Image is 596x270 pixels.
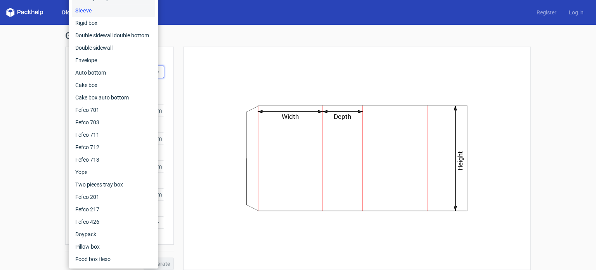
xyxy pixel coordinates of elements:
div: Fefco 426 [72,216,155,228]
div: Yope [72,166,155,178]
div: Double sidewall [72,42,155,54]
div: Fefco 217 [72,203,155,216]
div: Cake box auto bottom [72,91,155,104]
div: Fefco 701 [72,104,155,116]
div: Pillow box [72,240,155,253]
div: Auto bottom [72,66,155,79]
a: Dielines [56,9,88,16]
div: Two pieces tray box [72,178,155,191]
h1: Generate new dieline [65,31,531,40]
div: Double sidewall double bottom [72,29,155,42]
div: Doypack [72,228,155,240]
text: Height [457,151,464,171]
a: Register [530,9,563,16]
div: Fefco 703 [72,116,155,129]
a: Log in [563,9,590,16]
div: Cake box [72,79,155,91]
div: Envelope [72,54,155,66]
div: Fefco 201 [72,191,155,203]
div: Fefco 711 [72,129,155,141]
div: Rigid box [72,17,155,29]
div: Fefco 712 [72,141,155,153]
div: Food box flexo [72,253,155,265]
div: Sleeve [72,4,155,17]
text: Width [282,113,299,120]
text: Depth [334,113,352,120]
div: Fefco 713 [72,153,155,166]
